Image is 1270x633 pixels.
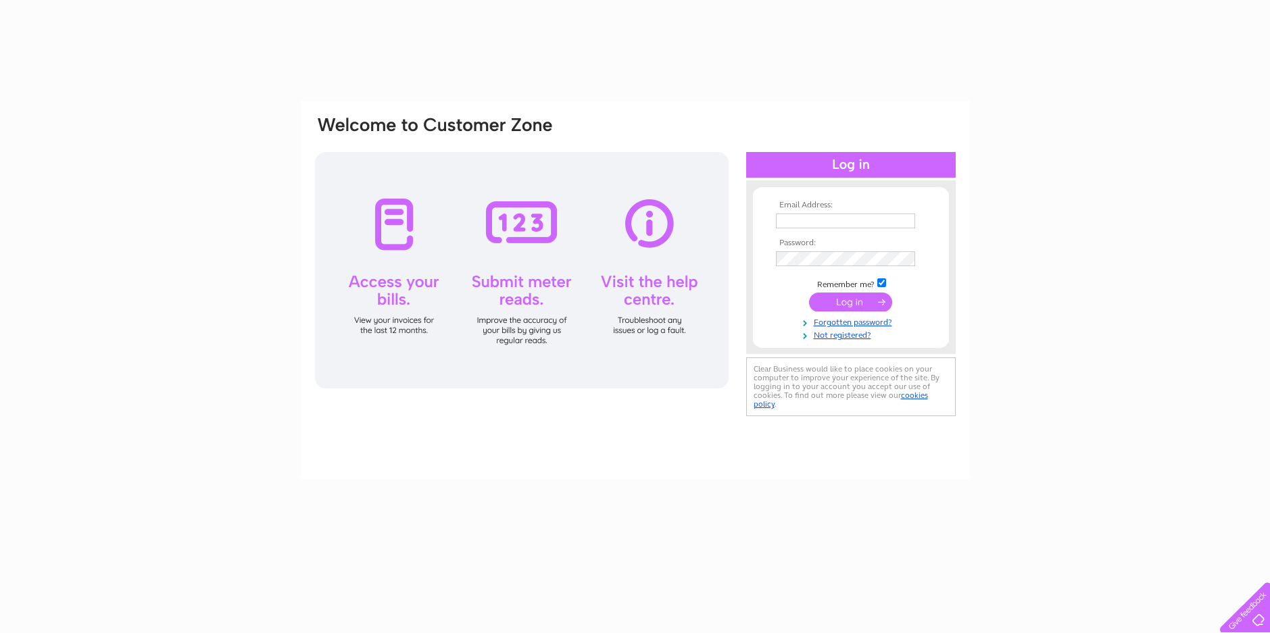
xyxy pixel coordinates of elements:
[754,390,928,409] a: cookies policy
[776,315,929,328] a: Forgotten password?
[773,238,929,248] th: Password:
[773,201,929,210] th: Email Address:
[809,293,892,311] input: Submit
[776,328,929,340] a: Not registered?
[746,357,956,416] div: Clear Business would like to place cookies on your computer to improve your experience of the sit...
[773,276,929,290] td: Remember me?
